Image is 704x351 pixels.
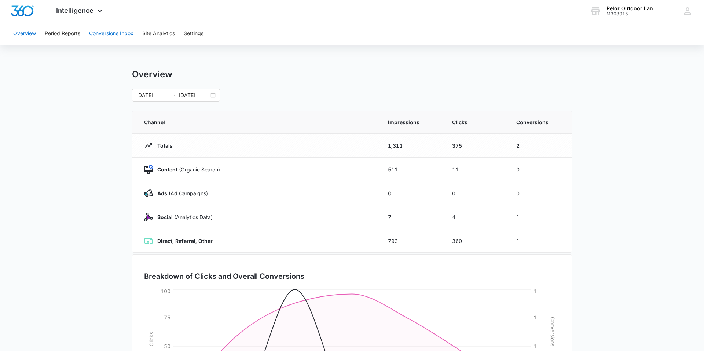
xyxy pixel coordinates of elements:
tspan: 75 [164,314,170,321]
td: 360 [443,229,507,253]
strong: Ads [157,190,167,196]
h1: Overview [132,69,172,80]
p: (Organic Search) [153,166,220,173]
strong: Content [157,166,177,173]
td: 11 [443,158,507,181]
span: Clicks [452,118,499,126]
td: 2 [507,134,572,158]
img: Content [144,165,153,174]
span: Intelligence [56,7,93,14]
td: 1 [507,205,572,229]
input: Start date [136,91,167,99]
button: Settings [184,22,203,45]
button: Overview [13,22,36,45]
h3: Breakdown of Clicks and Overall Conversions [144,271,304,282]
td: 0 [507,158,572,181]
tspan: Conversions [550,317,556,346]
img: Social [144,213,153,221]
strong: Direct, Referral, Other [157,238,213,244]
span: Conversions [516,118,560,126]
tspan: 50 [164,343,170,349]
td: 1,311 [379,134,443,158]
button: Conversions Inbox [89,22,133,45]
tspan: 100 [161,288,170,294]
span: to [170,92,176,98]
td: 1 [507,229,572,253]
input: End date [179,91,209,99]
p: (Analytics Data) [153,213,213,221]
td: 793 [379,229,443,253]
strong: Social [157,214,173,220]
tspan: Clicks [148,332,154,346]
td: 0 [507,181,572,205]
tspan: 1 [533,288,537,294]
button: Period Reports [45,22,80,45]
p: Totals [153,142,173,149]
img: Ads [144,189,153,197]
span: swap-right [170,92,176,98]
div: account id [606,11,660,16]
tspan: 1 [533,314,537,321]
span: Channel [144,118,370,126]
div: account name [606,5,660,11]
td: 7 [379,205,443,229]
button: Site Analytics [142,22,175,45]
p: (Ad Campaigns) [153,189,208,197]
td: 511 [379,158,443,181]
td: 375 [443,134,507,158]
span: Impressions [388,118,434,126]
tspan: 1 [533,343,537,349]
td: 0 [443,181,507,205]
td: 0 [379,181,443,205]
td: 4 [443,205,507,229]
